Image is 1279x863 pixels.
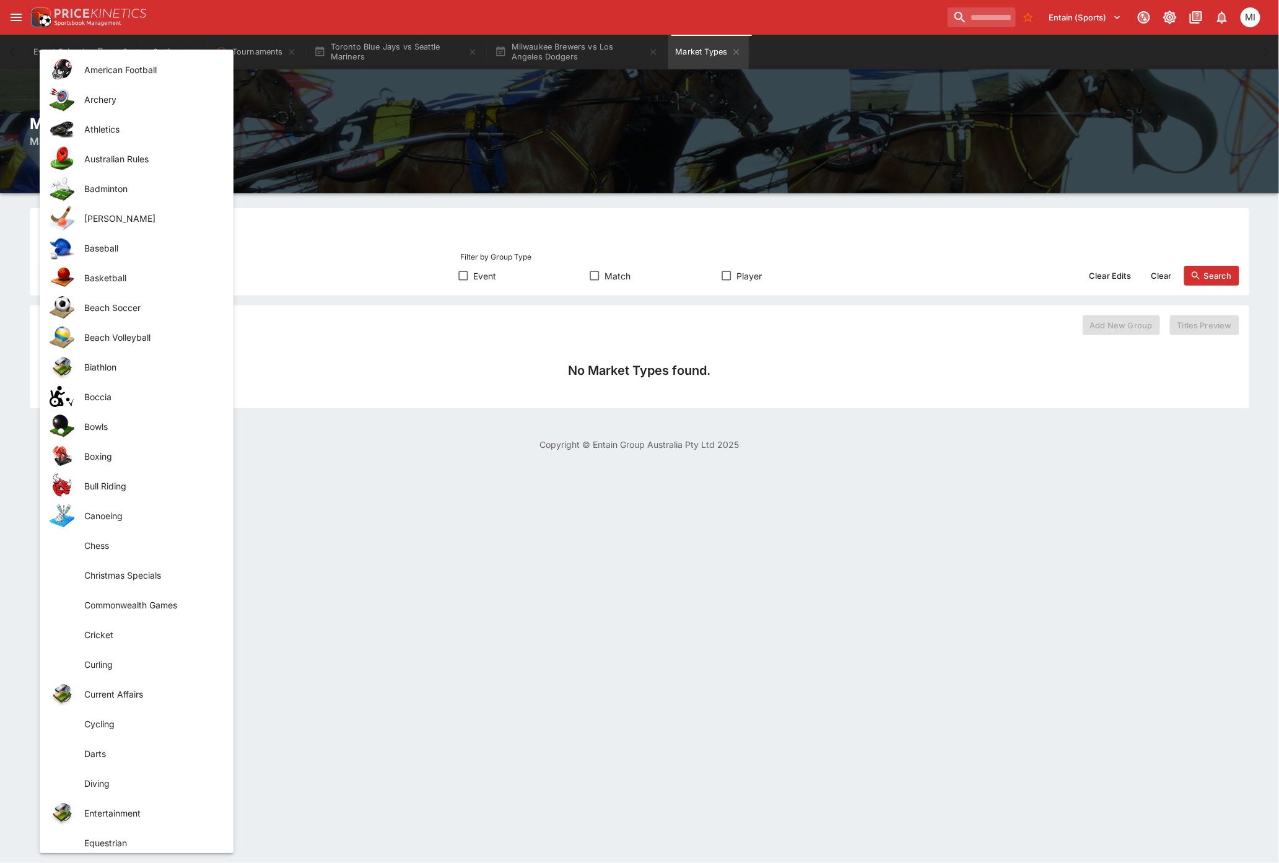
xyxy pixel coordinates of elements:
img: specials.png [50,563,74,587]
img: boccia.png [50,384,74,409]
span: Basketball [84,271,214,284]
span: Bowls [84,420,214,433]
img: cycling.png [50,711,74,736]
span: Athletics [84,123,214,136]
img: baseball.png [50,235,74,260]
span: Entertainment [84,807,214,820]
img: athletics.png [50,116,74,141]
img: american_football.png [50,57,74,82]
span: Curling [84,658,214,671]
span: Archery [84,93,214,106]
span: American Football [84,63,214,76]
span: Canoeing [84,509,214,522]
span: Badminton [84,182,214,195]
span: Boxing [84,450,214,463]
img: bandy.png [50,206,74,230]
img: other.png [50,681,74,706]
span: Biathlon [84,361,214,374]
img: beach_soccer.png [50,295,74,320]
span: Equestrian [84,836,214,849]
span: Current Affairs [84,688,214,701]
span: Australian Rules [84,152,214,165]
img: curling.png [50,652,74,677]
span: Boccia [84,390,214,403]
span: Cycling [84,717,214,730]
img: boxing.png [50,444,74,468]
span: Beach Soccer [84,301,214,314]
img: beach_volleyball.png [50,325,74,349]
span: [PERSON_NAME] [84,212,214,225]
span: Commonwealth Games [84,598,214,611]
img: darts.png [50,741,74,766]
span: Christmas Specials [84,569,214,582]
img: commonwealth_games.png [50,592,74,617]
span: Cricket [84,628,214,641]
img: australian_rules.png [50,146,74,171]
img: diving.png [50,771,74,795]
span: Beach Volleyball [84,331,214,344]
img: basketball.png [50,265,74,290]
img: other.png [50,800,74,825]
img: bull_riding.png [50,473,74,498]
span: Darts [84,747,214,760]
img: equestrian.png [50,830,74,855]
img: canoeing.png [50,503,74,528]
img: other.png [50,354,74,379]
span: Baseball [84,242,214,255]
span: Bull Riding [84,480,214,493]
img: archery.png [50,87,74,112]
span: Chess [84,539,214,552]
span: Diving [84,777,214,790]
img: chess.png [50,533,74,558]
img: badminton.png [50,176,74,201]
img: cricket.png [50,622,74,647]
img: bowls.png [50,414,74,439]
